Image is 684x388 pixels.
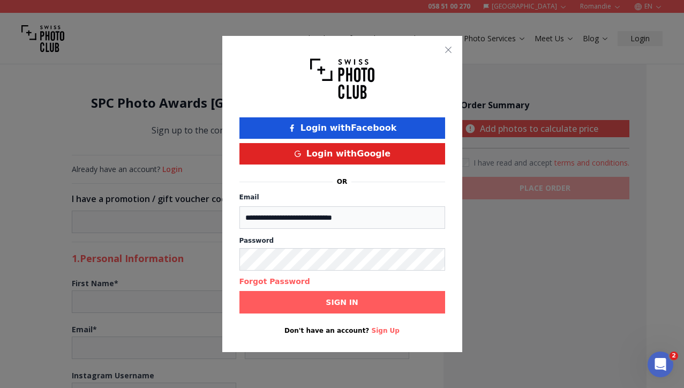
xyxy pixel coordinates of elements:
label: Password [239,236,445,245]
span: 2 [670,352,678,360]
button: Forgot Password [239,276,310,287]
iframe: Intercom live chat [648,352,673,377]
p: or [337,177,347,186]
button: Login withGoogle [239,143,445,165]
label: Email [239,193,259,201]
b: Sign in [326,297,358,308]
button: Sign Up [372,326,400,335]
button: Login withFacebook [239,117,445,139]
p: Don't have an account? [239,326,445,335]
button: Sign in [239,291,445,314]
img: Swiss photo club [310,53,374,105]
